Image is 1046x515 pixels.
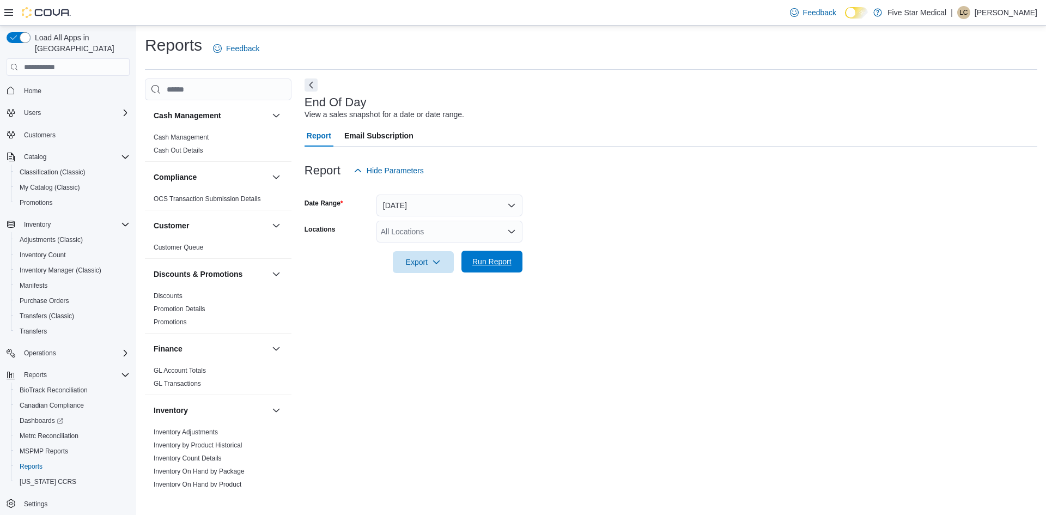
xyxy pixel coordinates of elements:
button: Canadian Compliance [11,398,134,413]
a: Promotion Details [154,305,205,313]
span: Transfers [15,325,130,338]
label: Date Range [305,199,343,208]
button: Discounts & Promotions [270,268,283,281]
button: Compliance [270,171,283,184]
span: Dashboards [15,414,130,427]
button: Transfers [11,324,134,339]
span: [US_STATE] CCRS [20,477,76,486]
span: Canadian Compliance [15,399,130,412]
img: Cova [22,7,71,18]
a: Home [20,84,46,98]
button: Inventory Manager (Classic) [11,263,134,278]
span: Inventory Adjustments [154,428,218,437]
button: Inventory [20,218,55,231]
button: Open list of options [507,227,516,236]
a: Customers [20,129,60,142]
a: Dashboards [15,414,68,427]
h3: Cash Management [154,110,221,121]
div: Lindsey Criswell [957,6,970,19]
a: Customer Queue [154,244,203,251]
h3: Compliance [154,172,197,183]
span: Cash Management [154,133,209,142]
span: Run Report [472,256,512,267]
a: Inventory Adjustments [154,428,218,436]
button: Purchase Orders [11,293,134,308]
span: Washington CCRS [15,475,130,488]
div: Cash Management [145,131,291,161]
span: Operations [20,347,130,360]
button: Customers [2,127,134,143]
input: Dark Mode [845,7,868,19]
a: My Catalog (Classic) [15,181,84,194]
a: Inventory Count [15,249,70,262]
span: Inventory Manager (Classic) [20,266,101,275]
button: Inventory [2,217,134,232]
span: Home [20,83,130,97]
span: Adjustments (Classic) [15,233,130,246]
span: Reports [24,371,47,379]
button: Reports [11,459,134,474]
span: MSPMP Reports [15,445,130,458]
button: Catalog [2,149,134,165]
button: Customer [270,219,283,232]
button: [DATE] [376,195,522,216]
button: Compliance [154,172,267,183]
span: Classification (Classic) [20,168,86,177]
a: Inventory Count Details [154,455,222,462]
button: [US_STATE] CCRS [11,474,134,489]
button: Metrc Reconciliation [11,428,134,444]
span: Promotions [20,198,53,207]
span: Inventory [24,220,51,229]
span: Transfers [20,327,47,336]
button: Transfers (Classic) [11,308,134,324]
span: Email Subscription [344,125,413,147]
a: Settings [20,498,52,511]
span: Inventory [20,218,130,231]
button: Users [2,105,134,120]
span: Reports [15,460,130,473]
span: Inventory On Hand by Package [154,467,245,476]
span: Feedback [803,7,836,18]
div: Discounts & Promotions [145,289,291,333]
span: Inventory Count [20,251,66,259]
span: Settings [20,497,130,511]
a: MSPMP Reports [15,445,72,458]
div: Finance [145,364,291,395]
span: Reports [20,368,130,381]
button: Inventory Count [11,247,134,263]
span: Inventory Count [15,249,130,262]
a: Promotions [15,196,57,209]
span: Inventory Manager (Classic) [15,264,130,277]
span: Promotions [154,318,187,326]
span: Users [20,106,130,119]
button: Customer [154,220,267,231]
button: Operations [20,347,60,360]
span: Settings [24,500,47,508]
button: Next [305,78,318,92]
button: Manifests [11,278,134,293]
h3: Finance [154,343,183,354]
a: Purchase Orders [15,294,74,307]
span: My Catalog (Classic) [15,181,130,194]
span: Operations [24,349,56,358]
button: Operations [2,346,134,361]
span: Load All Apps in [GEOGRAPHIC_DATA] [31,32,130,54]
a: Canadian Compliance [15,399,88,412]
h3: Discounts & Promotions [154,269,242,280]
span: Purchase Orders [15,294,130,307]
button: Export [393,251,454,273]
button: Reports [2,367,134,383]
button: My Catalog (Classic) [11,180,134,195]
button: Inventory [154,405,267,416]
button: Home [2,82,134,98]
button: Hide Parameters [349,160,428,181]
a: [US_STATE] CCRS [15,475,81,488]
span: Catalog [24,153,46,161]
span: Transfers (Classic) [15,310,130,323]
a: Inventory On Hand by Product [154,481,241,488]
span: Export [399,251,447,273]
button: Inventory [270,404,283,417]
span: Transfers (Classic) [20,312,74,320]
label: Locations [305,225,336,234]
